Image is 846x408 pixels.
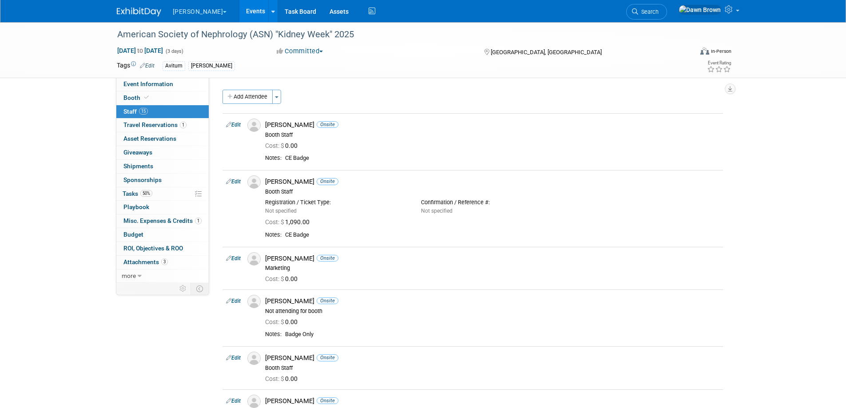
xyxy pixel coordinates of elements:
[285,154,719,162] div: CE Badge
[317,354,338,361] span: Onsite
[123,176,162,183] span: Sponsorships
[317,397,338,404] span: Onsite
[123,108,148,115] span: Staff
[161,258,168,265] span: 3
[140,190,152,197] span: 50%
[265,199,408,206] div: Registration / Ticket Type:
[144,95,149,100] i: Booth reservation complete
[247,175,261,189] img: Associate-Profile-5.png
[116,201,209,214] a: Playbook
[136,47,144,54] span: to
[711,48,731,55] div: In-Person
[265,318,285,325] span: Cost: $
[317,255,338,261] span: Onsite
[116,146,209,159] a: Giveaways
[247,295,261,308] img: Associate-Profile-5.png
[140,63,155,69] a: Edit
[421,199,564,206] div: Confirmation / Reference #:
[265,297,719,305] div: [PERSON_NAME]
[265,178,719,186] div: [PERSON_NAME]
[265,331,282,338] div: Notes:
[265,142,301,149] span: 0.00
[265,142,285,149] span: Cost: $
[116,187,209,201] a: Tasks50%
[265,308,719,315] div: Not attending for booth
[116,214,209,228] a: Misc. Expenses & Credits1
[116,228,209,242] a: Budget
[180,122,187,128] span: 1
[123,162,153,170] span: Shipments
[265,231,282,238] div: Notes:
[116,160,209,173] a: Shipments
[638,8,659,15] span: Search
[191,283,209,294] td: Toggle Event Tabs
[247,119,261,132] img: Associate-Profile-5.png
[123,121,187,128] span: Travel Reservations
[188,61,235,71] div: [PERSON_NAME]
[265,364,719,372] div: Booth Staff
[116,174,209,187] a: Sponsorships
[123,217,202,224] span: Misc. Expenses & Credits
[226,298,241,304] a: Edit
[122,272,136,279] span: more
[265,375,301,382] span: 0.00
[116,119,209,132] a: Travel Reservations1
[116,105,209,119] a: Staff15
[265,188,719,195] div: Booth Staff
[317,121,338,128] span: Onsite
[265,208,297,214] span: Not specified
[123,231,143,238] span: Budget
[285,231,719,239] div: CE Badge
[123,190,152,197] span: Tasks
[265,121,719,129] div: [PERSON_NAME]
[640,46,732,59] div: Event Format
[226,398,241,404] a: Edit
[222,90,273,104] button: Add Attendee
[117,61,155,71] td: Tags
[114,27,679,43] div: American Society of Nephrology (ASN) "Kidney Week" 2025
[226,122,241,128] a: Edit
[265,397,719,405] div: [PERSON_NAME]
[163,61,185,71] div: Avitum
[117,8,161,16] img: ExhibitDay
[123,149,152,156] span: Giveaways
[226,255,241,261] a: Edit
[123,135,176,142] span: Asset Reservations
[274,47,326,56] button: Committed
[195,218,202,224] span: 1
[317,178,338,185] span: Onsite
[265,218,285,226] span: Cost: $
[117,47,163,55] span: [DATE] [DATE]
[679,5,721,15] img: Dawn Brown
[265,354,719,362] div: [PERSON_NAME]
[116,91,209,105] a: Booth
[116,269,209,283] a: more
[317,297,338,304] span: Onsite
[116,256,209,269] a: Attachments3
[265,254,719,263] div: [PERSON_NAME]
[175,283,191,294] td: Personalize Event Tab Strip
[700,48,709,55] img: Format-Inperson.png
[123,245,183,252] span: ROI, Objectives & ROO
[247,252,261,265] img: Associate-Profile-5.png
[265,318,301,325] span: 0.00
[247,352,261,365] img: Associate-Profile-5.png
[116,78,209,91] a: Event Information
[265,218,313,226] span: 1,090.00
[116,132,209,146] a: Asset Reservations
[123,203,149,210] span: Playbook
[226,178,241,185] a: Edit
[265,265,719,272] div: Marketing
[123,94,151,101] span: Booth
[247,395,261,408] img: Associate-Profile-5.png
[116,242,209,255] a: ROI, Objectives & ROO
[123,258,168,265] span: Attachments
[421,208,453,214] span: Not specified
[491,49,602,55] span: [GEOGRAPHIC_DATA], [GEOGRAPHIC_DATA]
[707,61,731,65] div: Event Rating
[265,131,719,139] div: Booth Staff
[285,331,719,338] div: Badge Only
[123,80,173,87] span: Event Information
[626,4,667,20] a: Search
[165,48,183,54] span: (3 days)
